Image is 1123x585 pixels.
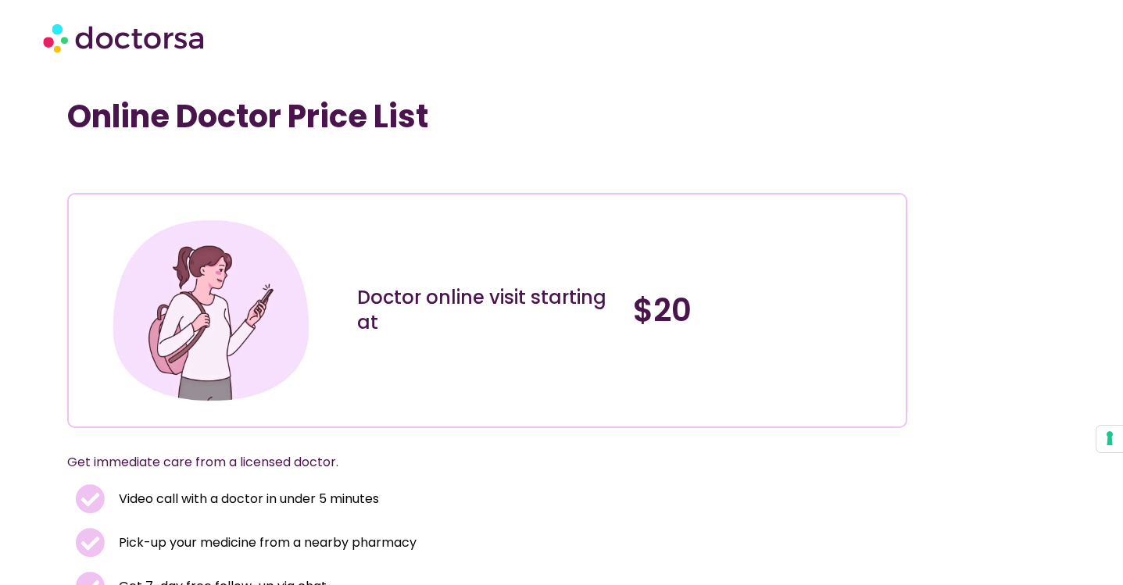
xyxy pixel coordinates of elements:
[67,98,907,135] h1: Online Doctor Price List
[115,532,417,554] span: Pick-up your medicine from a nearby pharmacy
[1096,426,1123,452] button: Your consent preferences for tracking technologies
[115,488,379,510] span: Video call with a doctor in under 5 minutes
[633,291,894,329] h4: $20
[75,159,309,177] iframe: Customer reviews powered by Trustpilot
[67,451,870,473] p: Get immediate care from a licensed doctor.
[107,206,316,415] img: Illustration depicting a young woman in a casual outfit, engaged with her smartphone. She has a p...
[357,285,618,335] div: Doctor online visit starting at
